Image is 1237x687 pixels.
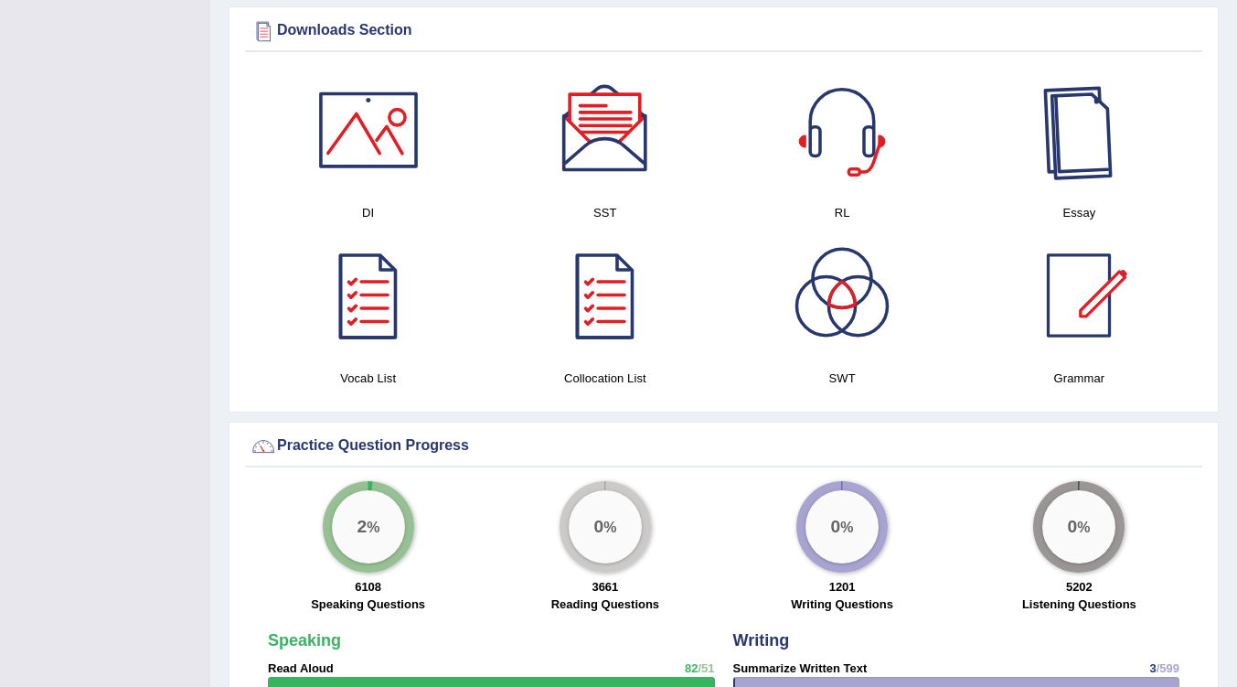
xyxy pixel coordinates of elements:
label: Listening Questions [1022,596,1136,613]
h4: Collocation List [496,369,714,388]
big: 0 [831,517,841,537]
strong: Read Aloud [268,661,334,675]
h4: RL [733,203,952,222]
h4: Essay [970,203,1189,222]
strong: 5202 [1066,580,1093,594]
big: 0 [1068,517,1078,537]
h4: SWT [733,369,952,388]
label: Writing Questions [791,596,893,613]
strong: Speaking [268,631,341,649]
div: % [1042,490,1115,564]
div: Downloads Section [250,17,1198,45]
h4: Grammar [970,369,1189,388]
h4: SST [496,203,714,222]
strong: Summarize Written Text [733,661,868,675]
strong: 1201 [829,580,856,594]
big: 2 [357,517,367,537]
span: 3 [1149,661,1156,675]
span: /599 [1157,661,1179,675]
big: 0 [593,517,603,537]
h4: DI [259,203,477,222]
div: % [569,490,642,564]
span: /51 [698,661,714,675]
div: Practice Question Progress [250,433,1198,460]
label: Reading Questions [551,596,659,613]
label: Speaking Questions [311,596,425,613]
div: % [805,490,879,564]
span: 82 [685,661,698,675]
strong: 6108 [355,580,381,594]
strong: Writing [733,631,790,649]
strong: 3661 [592,580,618,594]
div: % [332,490,405,564]
h4: Vocab List [259,369,477,388]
